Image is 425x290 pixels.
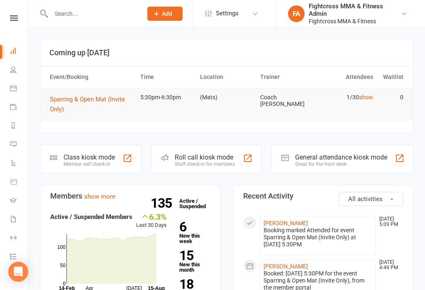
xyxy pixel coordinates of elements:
[196,88,256,107] td: (Mats)
[50,94,133,114] button: Sparring & Open Mat (Invite Only)
[84,193,115,200] a: show more
[264,220,308,226] a: [PERSON_NAME]
[196,66,256,88] th: Location
[50,96,125,113] span: Sparring & Open Mat (Invite Only)
[348,195,383,203] span: All activities
[175,192,212,215] a: 135Active / Suspended
[288,5,305,22] div: FA
[10,80,29,98] a: Calendar
[377,66,407,88] th: Waitlist
[264,263,308,270] a: [PERSON_NAME]
[49,49,404,57] h3: Coming up [DATE]
[136,212,167,230] div: Last 30 Days
[295,153,387,161] div: General attendance kiosk mode
[375,260,403,270] time: [DATE] 4:49 PM
[309,17,401,25] div: Fightcross MMA & Fitness
[295,161,387,167] div: Great for the front desk
[175,153,235,161] div: Roll call kiosk mode
[256,88,317,114] td: Coach [PERSON_NAME]
[137,88,197,107] td: 5:30pm-6:30pm
[10,42,29,61] a: Dashboard
[317,88,377,107] td: 1/30
[10,61,29,80] a: People
[309,2,401,17] div: Fightcross MMA & Fitness Admin
[243,192,403,200] h3: Recent Activity
[50,213,132,221] strong: Active / Suspended Members
[10,173,29,192] a: Product Sales
[136,212,167,221] div: 6.3%
[64,161,115,167] div: Member self check-in
[179,249,207,262] strong: 15
[179,221,210,244] a: 6New this week
[339,192,403,206] button: All activities
[216,4,239,23] span: Settings
[162,10,172,17] span: Add
[151,197,175,209] strong: 135
[10,117,29,136] a: Reports
[317,66,377,88] th: Attendees
[147,7,183,21] button: Add
[8,262,28,282] div: Open Intercom Messenger
[10,98,29,117] a: Payments
[256,66,317,88] th: Trainer
[179,249,210,273] a: 15New this month
[64,153,115,161] div: Class kiosk mode
[46,66,137,88] th: Event/Booking
[137,66,197,88] th: Time
[49,8,137,20] input: Search...
[175,161,235,167] div: Staff check-in for members
[50,192,210,200] h3: Members
[359,94,373,101] a: show
[264,227,372,248] div: Booking marked Attended for event Sparring & Open Mat (Invite Only) at [DATE] 5:30PM
[179,221,207,233] strong: 6
[377,88,407,107] td: 0
[375,216,403,227] time: [DATE] 5:09 PM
